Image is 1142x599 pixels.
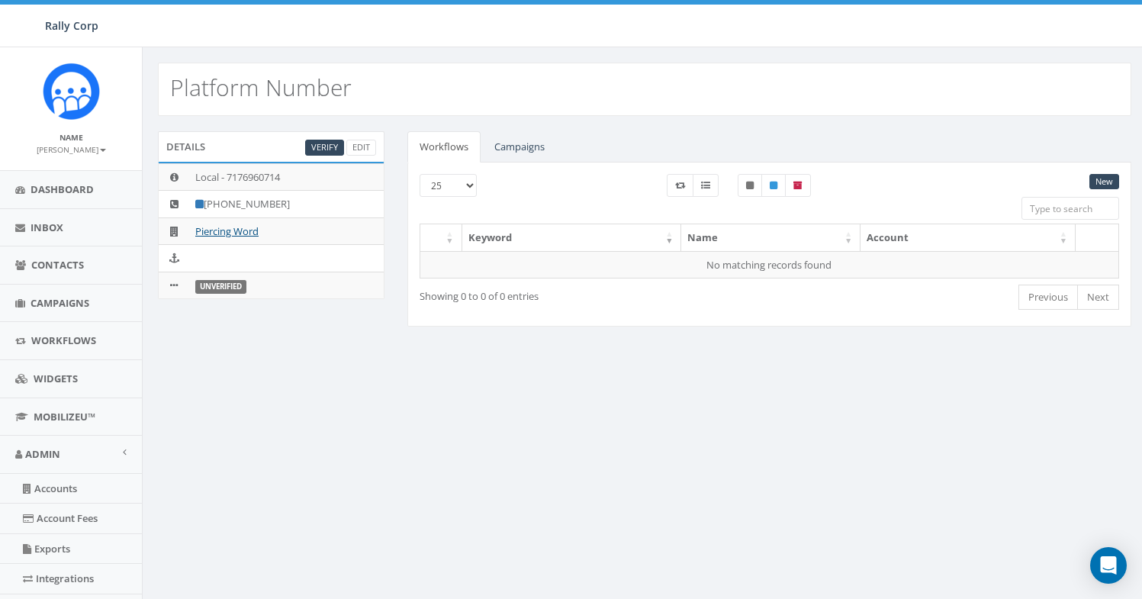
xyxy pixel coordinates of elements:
label: Unpublished [738,174,762,197]
td: No matching records found [420,251,1120,279]
th: Account: activate to sort column ascending [861,224,1076,251]
td: [PHONE_NUMBER] [189,191,384,218]
label: Archived [785,174,811,197]
label: Unverified [195,280,246,294]
a: Verify [305,140,344,156]
span: Inbox [31,221,63,234]
th: Keyword: activate to sort column ascending [462,224,682,251]
a: Previous [1018,285,1078,310]
span: Campaigns [31,296,89,310]
td: Local - 7176960714 [189,163,384,191]
span: MobilizeU™ [34,410,95,423]
span: Widgets [34,372,78,385]
a: Workflows [407,131,481,163]
label: Published [761,174,786,197]
div: Open Intercom Messenger [1090,547,1127,584]
label: Workflow [667,174,693,197]
small: [PERSON_NAME] [37,144,106,155]
a: New [1089,174,1119,190]
span: Rally Corp [45,18,98,33]
span: Dashboard [31,182,94,196]
span: Admin [25,447,60,461]
span: Contacts [31,258,84,272]
img: Icon_1.png [43,63,100,120]
h2: Platform Number [170,75,352,100]
small: Name [60,132,83,143]
input: Type to search [1021,197,1119,220]
a: [PERSON_NAME] [37,142,106,156]
span: Workflows [31,333,96,347]
a: Campaigns [482,131,557,163]
a: Next [1077,285,1119,310]
a: Piercing Word [195,224,259,238]
div: Details [158,131,384,162]
div: Showing 0 to 0 of 0 entries [420,283,698,304]
a: Edit [346,140,376,156]
label: Menu [693,174,719,197]
th: : activate to sort column ascending [420,224,462,251]
th: Name: activate to sort column ascending [681,224,861,251]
